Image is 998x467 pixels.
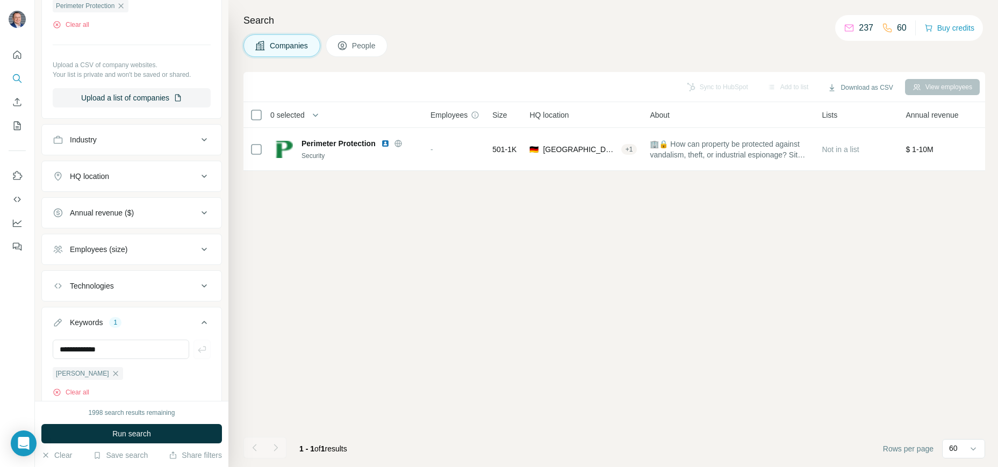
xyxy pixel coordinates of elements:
div: Annual revenue ($) [70,207,134,218]
span: - [430,145,433,154]
span: Annual revenue [906,110,958,120]
img: Avatar [9,11,26,28]
button: Keywords1 [42,310,221,340]
span: Perimeter Protection [301,138,376,149]
span: [GEOGRAPHIC_DATA], [GEOGRAPHIC_DATA] [543,144,616,155]
button: HQ location [42,163,221,189]
span: Companies [270,40,309,51]
button: Feedback [9,237,26,256]
p: 60 [897,21,907,34]
span: HQ location [529,110,569,120]
div: Employees (size) [70,244,127,255]
button: Clear all [53,20,89,30]
span: Rows per page [883,443,934,454]
span: People [352,40,377,51]
button: Search [9,69,26,88]
img: LinkedIn logo [381,139,390,148]
span: 501-1K [492,144,516,155]
button: My lists [9,116,26,135]
button: Buy credits [924,20,974,35]
button: Save search [93,450,148,461]
button: Dashboard [9,213,26,233]
span: 0 selected [270,110,305,120]
span: 1 [321,444,325,453]
span: Employees [430,110,468,120]
div: Industry [70,134,97,145]
p: 237 [859,21,873,34]
button: Quick start [9,45,26,64]
button: Share filters [169,450,222,461]
div: Security [301,151,418,161]
button: Use Surfe API [9,190,26,209]
p: Your list is private and won't be saved or shared. [53,70,211,80]
span: 1 - 1 [299,444,314,453]
p: Upload a CSV of company websites. [53,60,211,70]
button: Download as CSV [820,80,900,96]
div: Open Intercom Messenger [11,430,37,456]
span: Perimeter Protection [56,1,114,11]
span: About [650,110,670,120]
div: 1998 search results remaining [89,408,175,418]
span: 🏢🔒 How can property be protected against vandalism, theft, or industrial espionage? Site protecti... [650,139,809,160]
button: Enrich CSV [9,92,26,112]
h4: Search [243,13,985,28]
button: Use Surfe on LinkedIn [9,166,26,185]
img: Logo of Perimeter Protection [276,141,293,158]
div: Keywords [70,317,103,328]
span: $ 1-10M [906,145,933,154]
span: Lists [822,110,837,120]
button: Upload a list of companies [53,88,211,107]
span: [PERSON_NAME] [56,369,109,378]
div: HQ location [70,171,109,182]
span: results [299,444,347,453]
button: Annual revenue ($) [42,200,221,226]
p: 60 [949,443,958,454]
div: + 1 [621,145,637,154]
button: Run search [41,424,222,443]
button: Technologies [42,273,221,299]
button: Clear all [53,387,89,397]
span: 🇩🇪 [529,144,539,155]
button: Clear [41,450,72,461]
span: of [314,444,321,453]
span: Run search [112,428,151,439]
button: Industry [42,127,221,153]
span: Not in a list [822,145,859,154]
div: 1 [109,318,121,327]
button: Employees (size) [42,236,221,262]
span: Size [492,110,507,120]
div: Technologies [70,281,114,291]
